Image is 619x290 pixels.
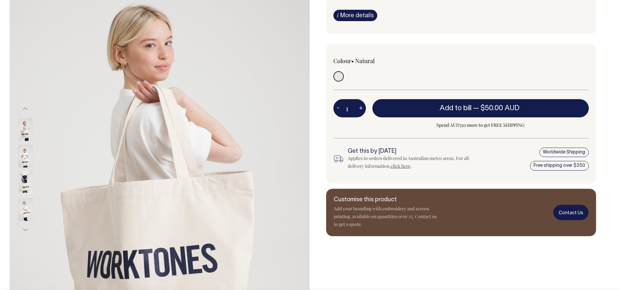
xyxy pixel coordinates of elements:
button: + [356,102,366,115]
div: Colour [333,57,436,65]
a: Contact Us [553,205,588,220]
img: Logo Market Bag [18,145,33,167]
h6: Customise this product [334,197,438,203]
div: Applies to orders delivered in Australian metro areas. For all delivery information, . [348,154,473,170]
span: — [473,105,521,112]
img: Logo Market Bag [18,118,33,141]
img: Logo Market Bag [18,198,33,221]
p: Add your branding with embroidery and screen printing, available on quantities over 25. Contact u... [334,205,438,228]
h6: Get this by [DATE] [348,148,473,155]
img: Logo Market Bag [18,171,33,194]
span: Spend AUD350 more to get FREE SHIPPING [372,121,589,129]
button: - [333,102,342,115]
button: Add to bill —$50.00 AUD [372,99,589,117]
span: Add to bill [440,105,471,112]
button: Next [20,223,30,237]
a: iMore details [333,10,377,21]
a: click here [391,163,410,169]
button: Previous [20,101,30,116]
span: $50.00 AUD [481,105,520,112]
span: i [337,12,339,19]
label: Natural [355,57,375,65]
span: • [351,57,354,65]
